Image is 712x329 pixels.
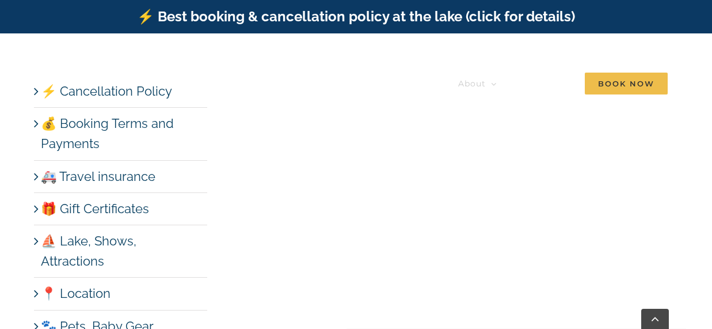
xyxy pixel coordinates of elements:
[458,80,486,88] span: About
[41,286,111,301] a: 📍 Location
[41,201,149,216] a: 🎁 Gift Certificates
[267,72,336,95] a: Things to do
[44,43,239,69] img: Branson Family Retreats Logo
[361,80,421,88] span: Deals & More
[41,233,136,269] a: ⛵️ Lake, Shows, Attractions
[458,72,497,95] a: About
[41,169,155,184] a: 🚑 Travel insurance
[137,8,575,25] a: ⚡️ Best booking & cancellation policy at the lake (click for details)
[523,72,559,95] a: Contact
[41,116,174,151] a: 💰 Booking Terms and Payments
[157,72,668,95] nav: Main Menu
[523,80,559,88] span: Contact
[585,72,668,95] a: Book Now
[585,73,668,94] span: Book Now
[267,80,325,88] span: Things to do
[157,72,241,95] a: Vacation homes
[157,80,230,88] span: Vacation homes
[361,72,432,95] a: Deals & More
